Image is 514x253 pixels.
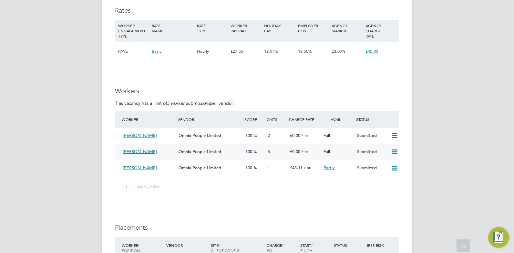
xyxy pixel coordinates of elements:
span: 100 [245,165,252,170]
div: AGENCY CHARGE RATE [364,20,397,42]
span: / PO [267,243,283,253]
div: Charge Rate [287,114,321,125]
p: This vacancy has a limit of per vendor. [115,100,399,106]
div: Avail [321,114,355,125]
span: £0.00 [290,133,300,138]
div: IR35 Risk [365,239,388,251]
span: 5 [268,149,270,154]
div: Status [332,239,366,251]
button: Engage Resource Center [488,227,509,248]
span: / hr [304,165,311,170]
div: WORKER ENGAGEMENT TYPE [117,20,150,42]
span: 100 [245,149,252,154]
div: Score [243,114,265,125]
div: EMPLOYER COST [296,20,330,37]
div: Submitted [355,147,388,157]
div: AGENCY MARKUP [330,20,364,37]
h3: Workers [115,87,399,95]
span: Basic [152,49,161,54]
span: Full [324,133,330,138]
div: Vendor [165,239,209,251]
div: Worker [120,114,176,125]
div: Submitted [355,163,388,173]
span: 23.00% [332,49,345,54]
span: / Position [122,243,140,253]
span: Full [324,149,330,154]
span: 1 [268,165,270,170]
h3: Placements [115,223,399,232]
div: RATE NAME [150,20,195,37]
span: 100 [245,133,252,138]
div: HOLIDAY PAY [262,20,296,37]
span: [PERSON_NAME] [123,133,157,138]
div: WORKER PAY RATE [229,20,262,37]
div: PAYE [117,42,150,61]
div: Hourly [195,42,229,61]
span: Submit Worker [133,184,159,189]
span: £45.00 [365,49,378,54]
span: / Finish [300,243,313,253]
span: 2 [268,133,270,138]
div: Cmts [265,114,287,125]
span: £0.00 [290,149,300,154]
span: Omnia People Limited [179,149,221,154]
div: Submitted [355,130,388,141]
div: Status [355,114,399,125]
span: / hr [302,149,308,154]
h3: Rates [115,6,399,15]
span: / Client Config [211,243,240,253]
div: £27.55 [229,42,262,61]
span: £48.11 [290,165,303,170]
span: 18.50% [298,49,312,54]
div: Vendor [176,114,243,125]
span: Partly [324,165,335,170]
span: [PERSON_NAME] [123,165,157,170]
span: [PERSON_NAME] [123,149,157,154]
div: RATE TYPE [195,20,229,37]
span: Omnia People Limited [179,133,221,138]
em: 3 worker submissions [167,100,210,106]
button: Submit Worker [120,183,165,191]
span: / hr [302,133,308,138]
span: Omnia People Limited [179,165,221,170]
span: 12.07% [264,49,278,54]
